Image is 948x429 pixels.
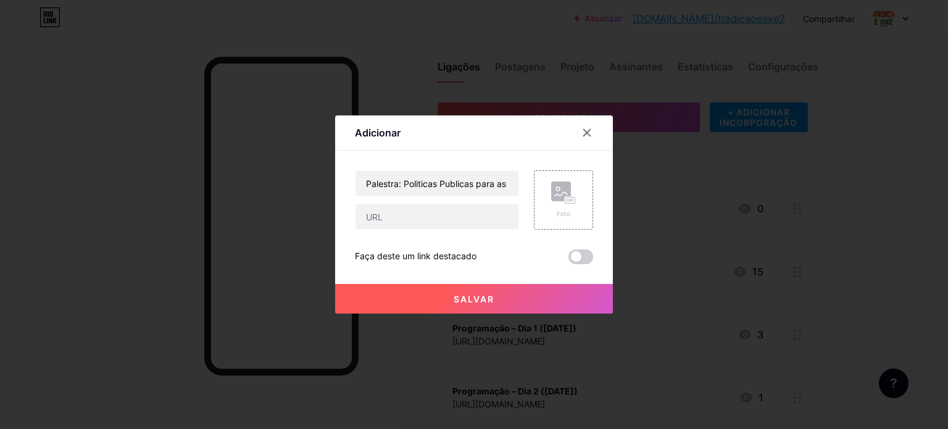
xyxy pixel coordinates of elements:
button: Salvar [335,284,613,314]
font: Salvar [454,294,494,304]
input: URL [355,204,518,229]
font: Foto [557,210,570,217]
font: Adicionar [355,127,401,139]
input: Título [355,171,518,196]
font: Faça deste um link destacado [355,251,476,261]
